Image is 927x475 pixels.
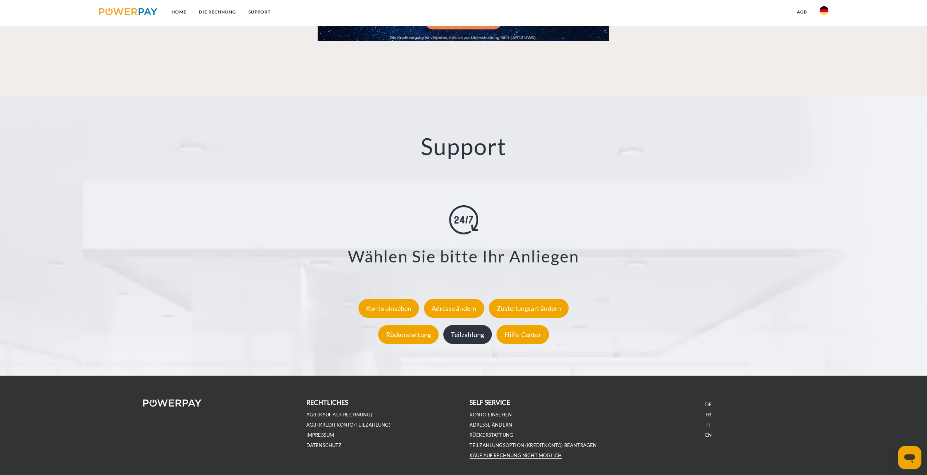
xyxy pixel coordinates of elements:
[306,442,342,448] a: DATENSCHUTZ
[306,412,372,418] a: AGB (Kauf auf Rechnung)
[441,330,494,339] a: Teilzahlung
[306,422,390,428] a: AGB (Kreditkonto/Teilzahlung)
[496,325,549,344] div: Hilfe-Center
[470,399,510,406] b: self service
[705,432,711,438] a: EN
[705,401,711,408] a: DE
[242,5,276,19] a: SUPPORT
[706,412,711,418] a: FR
[449,205,478,234] img: online-shopping.svg
[443,325,492,344] div: Teilzahlung
[898,446,921,469] iframe: Schaltfläche zum Öffnen des Messaging-Fensters
[820,6,828,15] img: de
[358,299,419,318] div: Konto einsehen
[357,304,421,312] a: Konto einsehen
[422,304,486,312] a: Adresse ändern
[489,299,569,318] div: Zustellungsart ändern
[46,132,881,161] h2: Support
[165,5,192,19] a: Home
[376,330,440,339] a: Rückerstattung
[706,422,710,428] a: IT
[306,432,334,438] a: IMPRESSUM
[495,330,550,339] a: Hilfe-Center
[470,412,512,418] a: Konto einsehen
[470,442,597,448] a: Teilzahlungsoption (KREDITKONTO) beantragen
[143,399,202,407] img: logo-powerpay-white.svg
[424,299,484,318] div: Adresse ändern
[487,304,570,312] a: Zustellungsart ändern
[470,432,514,438] a: Rückerstattung
[192,5,242,19] a: DIE RECHNUNG
[470,452,562,459] a: Kauf auf Rechnung nicht möglich
[470,422,512,428] a: Adresse ändern
[55,246,872,266] h3: Wählen Sie bitte Ihr Anliegen
[306,399,349,406] b: rechtliches
[99,8,158,15] img: logo-powerpay.svg
[378,325,439,344] div: Rückerstattung
[791,5,813,19] a: agb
